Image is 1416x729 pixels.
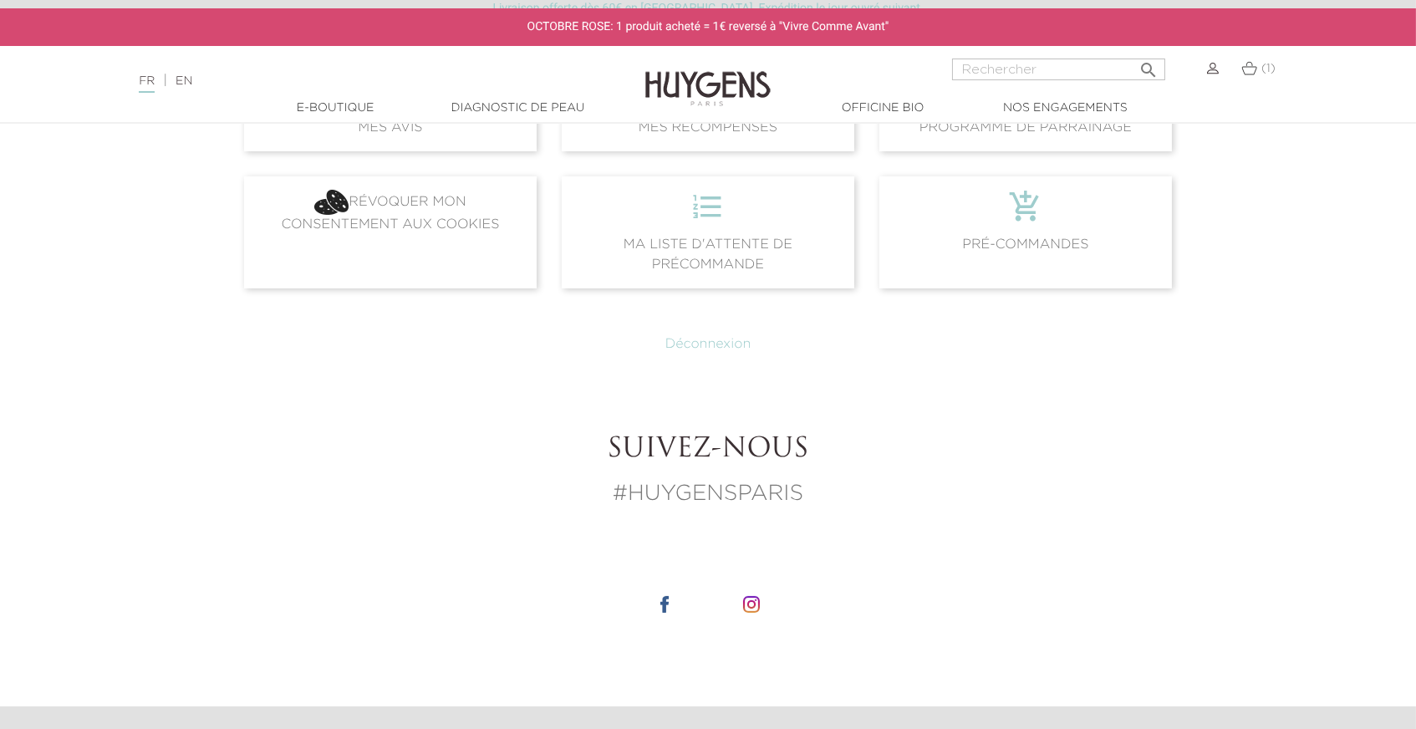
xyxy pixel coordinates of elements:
[176,75,192,87] a: EN
[575,190,841,235] i: format_list_numbered
[879,176,1172,288] span: Pré-commandes
[1133,54,1164,76] button: 
[952,59,1165,80] input: Rechercher
[244,478,1172,511] p: #HUYGENSPARIS
[1138,55,1159,75] i: 
[130,71,578,91] div: |
[1241,62,1276,75] a: (1)
[434,99,601,117] a: Diagnostic de peau
[549,176,867,288] a: format_list_numberedMa liste d'attente de précommande
[314,190,349,215] img: account_button_icon_17.png
[252,99,419,117] a: E-Boutique
[665,338,751,351] a: Déconnexion
[562,176,854,288] span: Ma liste d'attente de précommande
[1261,63,1276,74] span: (1)
[244,434,1172,466] h2: Suivez-nous
[645,44,771,109] img: Huygens
[743,596,760,613] img: icone instagram
[799,99,966,117] a: Officine Bio
[139,75,155,93] a: FR
[981,99,1149,117] a: Nos engagements
[656,596,673,613] img: icone facebook
[893,190,1159,235] i: add_shopping_cart
[244,176,537,288] span: Révoquer mon consentement aux cookies
[232,176,549,288] a: Révoquer mon consentement aux cookies
[867,176,1184,288] a: add_shopping_cartPré-commandes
